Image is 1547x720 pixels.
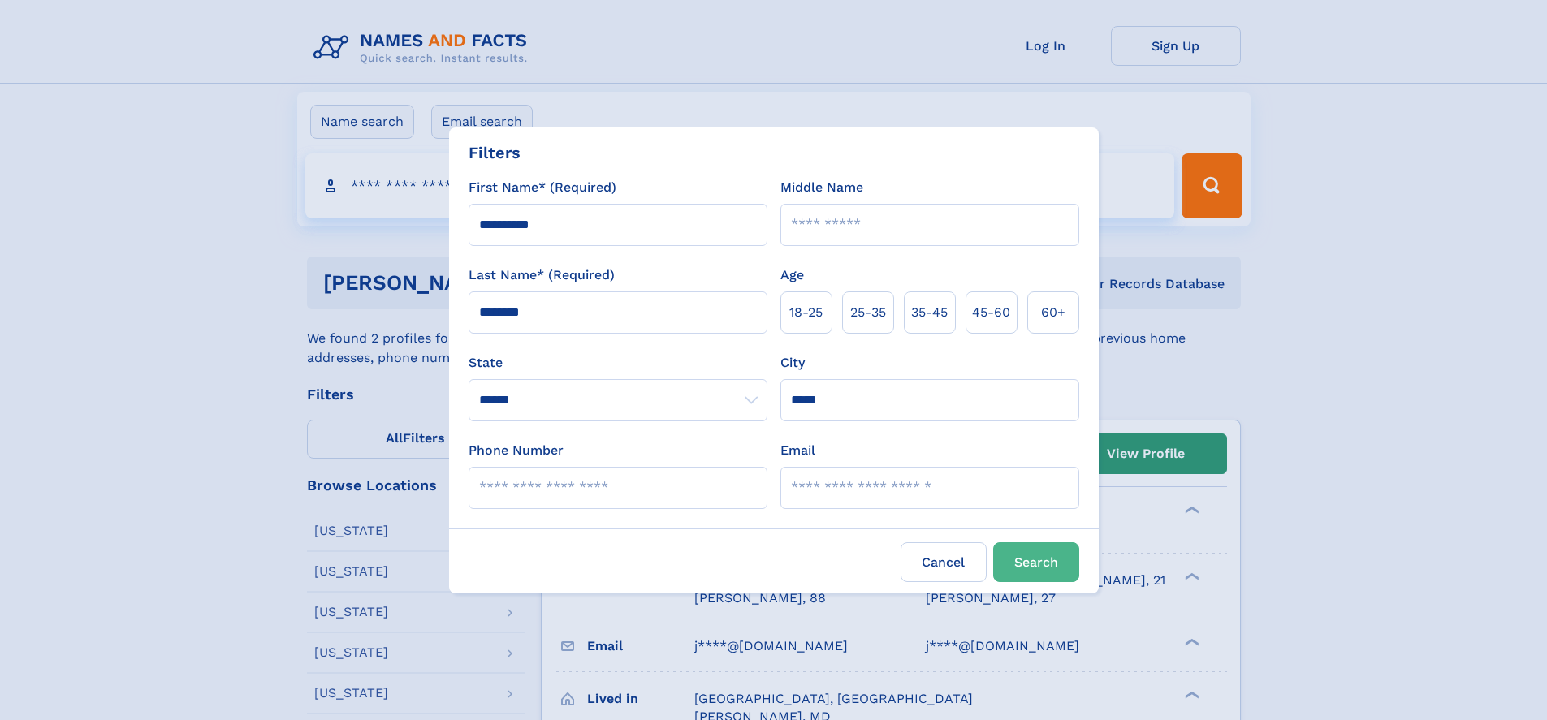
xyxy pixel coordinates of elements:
span: 35‑45 [911,303,948,322]
label: First Name* (Required) [469,178,616,197]
label: City [780,353,805,373]
label: Age [780,265,804,285]
label: Last Name* (Required) [469,265,615,285]
label: Email [780,441,815,460]
span: 18‑25 [789,303,823,322]
label: State [469,353,767,373]
span: 25‑35 [850,303,886,322]
div: Filters [469,140,521,165]
button: Search [993,542,1079,582]
label: Middle Name [780,178,863,197]
span: 45‑60 [972,303,1010,322]
label: Phone Number [469,441,564,460]
span: 60+ [1041,303,1065,322]
label: Cancel [901,542,987,582]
